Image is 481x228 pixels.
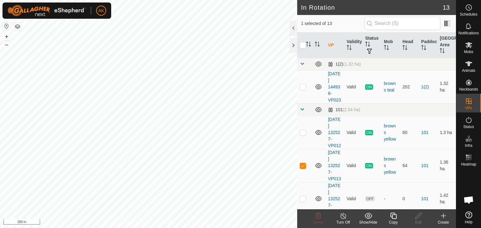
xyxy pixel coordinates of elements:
span: Heatmap [461,162,476,166]
p-sorticon: Activate to sort [315,42,320,47]
th: [GEOGRAPHIC_DATA] Area [437,32,456,58]
button: Map Layers [14,23,21,30]
div: 101 [328,107,360,112]
a: [DATE] 132527-VP014 [328,183,341,214]
a: Contact Us [155,220,173,226]
p-sorticon: Activate to sort [402,46,407,51]
span: OFF [365,196,375,201]
span: (1.32 ha) [343,62,361,67]
th: Paddock [419,32,437,58]
p-sorticon: Activate to sort [365,42,370,47]
a: [DATE] 132527-VP013 [328,150,341,181]
a: 101 [421,130,428,135]
a: 101 [421,196,428,201]
a: Help [456,209,481,226]
div: Create [431,220,456,225]
img: Gallagher Logo [8,5,86,16]
h2: In Rotation [301,4,443,11]
span: Delete [313,220,324,225]
button: Reset Map [3,22,10,30]
div: Turn Off [331,220,356,225]
span: ON [365,163,373,168]
div: Open chat [459,191,478,209]
a: [DATE] 132527-VP012 [328,117,341,148]
div: 1(2) [328,62,361,67]
span: AK [98,7,104,14]
button: – [3,41,10,48]
span: ON [365,130,373,135]
td: Valid [344,116,363,149]
span: 1 selected of 13 [301,20,364,27]
td: 0 [400,182,419,215]
span: Schedules [460,12,477,16]
span: Mobs [464,50,473,54]
a: 101 [421,163,428,168]
th: Status [363,32,381,58]
div: Copy [381,220,406,225]
a: [DATE] 144938-VP023 [328,71,341,102]
td: 1.32 ha [437,70,456,103]
p-sorticon: Activate to sort [347,46,352,51]
span: Notifications [458,31,479,35]
p-sorticon: Activate to sort [421,46,426,51]
div: Edit [406,220,431,225]
td: 1.3 ha [437,116,456,149]
td: 1.36 ha [437,149,456,182]
a: 1(2) [421,84,429,89]
td: Valid [344,182,363,215]
th: Validity [344,32,363,58]
div: browns teal [384,80,398,93]
span: Neckbands [459,87,478,91]
td: Valid [344,149,363,182]
div: browns yellow [384,123,398,142]
td: 1.42 ha [437,182,456,215]
div: browns yellow [384,156,398,176]
span: Animals [462,69,475,72]
th: VP [325,32,344,58]
span: 13 [443,3,450,12]
div: - [384,196,398,202]
p-sorticon: Activate to sort [384,46,389,51]
span: ON [365,84,373,90]
span: Status [463,125,474,129]
td: 60 [400,116,419,149]
span: VPs [465,106,472,110]
input: Search (S) [365,17,440,30]
p-sorticon: Activate to sort [306,42,311,47]
button: + [3,33,10,40]
p-sorticon: Activate to sort [440,49,445,54]
td: 64 [400,149,419,182]
td: 202 [400,70,419,103]
span: Infra [465,144,472,147]
th: Head [400,32,419,58]
a: Privacy Policy [124,220,147,226]
div: Show/Hide [356,220,381,225]
th: Mob [381,32,400,58]
span: (2.54 ha) [343,107,360,112]
td: Valid [344,70,363,103]
span: Help [465,220,473,224]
